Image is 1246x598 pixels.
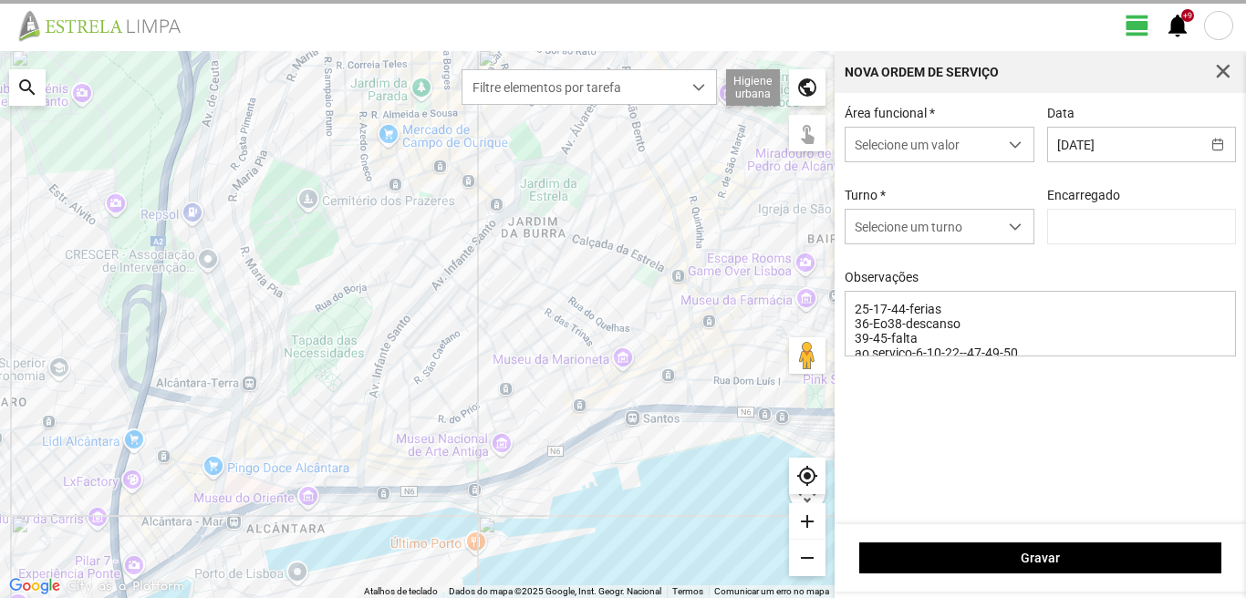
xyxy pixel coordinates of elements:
[846,128,998,161] span: Selecione um valor
[869,551,1212,565] span: Gravar
[846,210,998,243] span: Selecione um turno
[789,69,825,106] div: public
[789,540,825,576] div: remove
[681,70,717,104] div: dropdown trigger
[13,9,201,42] img: file
[1181,9,1194,22] div: +9
[845,66,999,78] div: Nova Ordem de Serviço
[5,574,65,598] img: Google
[5,574,65,598] a: Abrir esta área no Google Maps (abre uma nova janela)
[726,69,780,106] div: Higiene urbana
[859,542,1221,573] button: Gravar
[364,585,438,598] button: Atalhos de teclado
[449,586,661,596] span: Dados do mapa ©2025 Google, Inst. Geogr. Nacional
[789,503,825,540] div: add
[714,586,829,596] a: Comunicar um erro no mapa
[9,69,46,106] div: search
[845,270,919,284] label: Observações
[845,106,935,120] label: Área funcional *
[789,337,825,374] button: Arraste o Pegman para o mapa para abrir o Street View
[462,70,681,104] span: Filtre elementos por tarefa
[1047,106,1075,120] label: Data
[998,128,1033,161] div: dropdown trigger
[1047,188,1120,202] label: Encarregado
[1124,12,1151,39] span: view_day
[845,188,886,202] label: Turno *
[789,115,825,151] div: touch_app
[998,210,1033,243] div: dropdown trigger
[1164,12,1191,39] span: notifications
[789,458,825,494] div: my_location
[672,586,703,596] a: Termos (abre num novo separador)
